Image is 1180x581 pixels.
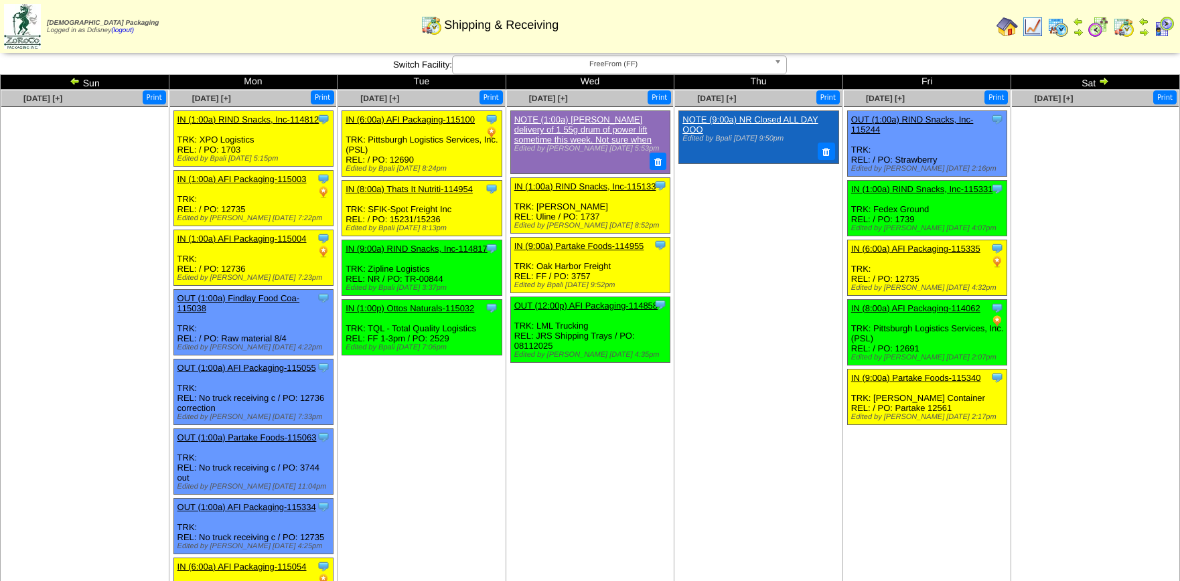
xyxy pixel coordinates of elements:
[514,301,658,311] a: OUT (12:00p) AFI Packaging-114858
[984,90,1008,104] button: Print
[654,298,667,311] img: Tooltip
[510,237,670,293] div: TRK: Oak Harbor Freight REL: FF / PO: 3757
[342,300,502,355] div: TRK: TQL - Total Quality Logistics REL: FF 1-3pm / PO: 2529
[851,184,993,194] a: IN (1:00a) RIND Snacks, Inc-115331
[317,245,330,258] img: PO
[1153,90,1177,104] button: Print
[177,155,334,163] div: Edited by Bpali [DATE] 5:15pm
[421,14,442,35] img: calendarinout.gif
[47,19,159,34] span: Logged in as Ddisney
[514,351,670,359] div: Edited by [PERSON_NAME] [DATE] 4:35pm
[514,145,664,153] div: Edited by [PERSON_NAME] [DATE] 5:53pm
[847,369,1007,425] div: TRK: [PERSON_NAME] Container REL: / PO: Partake 12561
[346,244,488,254] a: IN (9:00a) RIND Snacks, Inc-114817
[173,230,334,286] div: TRK: REL: / PO: 12736
[177,502,316,512] a: OUT (1:00a) AFI Packaging-115334
[317,112,330,126] img: Tooltip
[346,165,502,173] div: Edited by Bpali [DATE] 8:24pm
[990,182,1004,195] img: Tooltip
[70,76,80,86] img: arrowleft.gif
[847,181,1007,236] div: TRK: Fedex Ground REL: / PO: 1739
[173,290,334,355] div: TRK: REL: / PO: Raw material 8/4
[990,315,1004,328] img: PO
[1138,16,1149,27] img: arrowleft.gif
[674,75,843,90] td: Thu
[346,224,502,232] div: Edited by Bpali [DATE] 8:13pm
[851,224,1007,232] div: Edited by [PERSON_NAME] [DATE] 4:07pm
[342,111,502,177] div: TRK: Pittsburgh Logistics Services, Inc. (PSL) REL: / PO: 12690
[458,56,769,72] span: FreeFrom (FF)
[818,143,835,160] button: Delete Note
[177,363,316,373] a: OUT (1:00a) AFI Packaging-115055
[851,373,981,383] a: IN (9:00a) Partake Foods-115340
[317,361,330,374] img: Tooltip
[111,27,134,34] a: (logout)
[177,432,317,442] a: OUT (1:00a) Partake Foods-115063
[173,111,334,167] div: TRK: XPO Logistics REL: / PO: 1703
[177,214,334,222] div: Edited by [PERSON_NAME] [DATE] 7:22pm
[1034,94,1073,103] a: [DATE] [+]
[847,111,1007,177] div: TRK: REL: / PO: Strawberry
[1088,16,1109,37] img: calendarblend.gif
[851,353,1007,361] div: Edited by [PERSON_NAME] [DATE] 2:07pm
[654,179,667,192] img: Tooltip
[851,284,1007,292] div: Edited by [PERSON_NAME] [DATE] 4:32pm
[317,185,330,199] img: PO
[177,542,334,550] div: Edited by [PERSON_NAME] [DATE] 4:25pm
[510,177,670,233] div: TRK: [PERSON_NAME] REL: Uline / PO: 1737
[485,182,498,195] img: Tooltip
[143,90,166,104] button: Print
[847,300,1007,365] div: TRK: Pittsburgh Logistics Services, Inc. (PSL) REL: / PO: 12691
[851,413,1007,421] div: Edited by [PERSON_NAME] [DATE] 2:17pm
[648,90,671,104] button: Print
[1011,75,1180,90] td: Sat
[173,171,334,226] div: TRK: REL: / PO: 12735
[1022,16,1043,37] img: line_graph.gif
[177,293,300,313] a: OUT (1:00a) Findlay Food Coa-115038
[485,126,498,139] img: PO
[346,343,502,351] div: Edited by Bpali [DATE] 7:06pm
[1,75,169,90] td: Sun
[866,94,905,103] a: [DATE] [+]
[514,114,652,145] a: NOTE (1:00a) [PERSON_NAME] delivery of 1 55g drum of power lift sometime this week. Not sure when
[816,90,840,104] button: Print
[1113,16,1134,37] img: calendarinout.gif
[682,114,818,135] a: NOTE (9:00a) NR Closed ALL DAY OOO
[360,94,399,103] a: [DATE] [+]
[1073,16,1084,27] img: arrowleft.gif
[173,359,334,425] div: TRK: REL: No truck receiving c / PO: 12736 correction
[173,499,334,554] div: TRK: REL: No truck receiving c / PO: 12735
[173,429,334,495] div: TRK: REL: No truck receiving c / PO: 3744 out
[346,284,502,292] div: Edited by Bpali [DATE] 3:37pm
[177,234,307,244] a: IN (1:00a) AFI Packaging-115004
[529,94,568,103] a: [DATE] [+]
[485,242,498,255] img: Tooltip
[514,281,670,289] div: Edited by Bpali [DATE] 9:52pm
[177,274,334,282] div: Edited by [PERSON_NAME] [DATE] 7:23pm
[177,114,319,124] a: IN (1:00a) RIND Snacks, Inc-114812
[23,94,62,103] a: [DATE] [+]
[177,174,307,184] a: IN (1:00a) AFI Packaging-115003
[990,255,1004,268] img: PO
[4,4,41,49] img: zoroco-logo-small.webp
[346,303,474,313] a: IN (1:00p) Ottos Naturals-115032
[444,18,559,32] span: Shipping & Receiving
[842,75,1011,90] td: Fri
[1153,16,1175,37] img: calendarcustomer.gif
[1047,16,1069,37] img: calendarprod.gif
[177,483,334,491] div: Edited by [PERSON_NAME] [DATE] 11:04pm
[1138,27,1149,37] img: arrowright.gif
[317,291,330,305] img: Tooltip
[510,297,670,362] div: TRK: LML Trucking REL: JRS Shipping Trays / PO: 08112025
[514,181,656,191] a: IN (1:00a) RIND Snacks, Inc-115133
[697,94,736,103] a: [DATE] [+]
[192,94,231,103] a: [DATE] [+]
[317,560,330,573] img: Tooltip
[177,413,334,421] div: Edited by [PERSON_NAME] [DATE] 7:33pm
[1073,27,1084,37] img: arrowright.gif
[317,232,330,245] img: Tooltip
